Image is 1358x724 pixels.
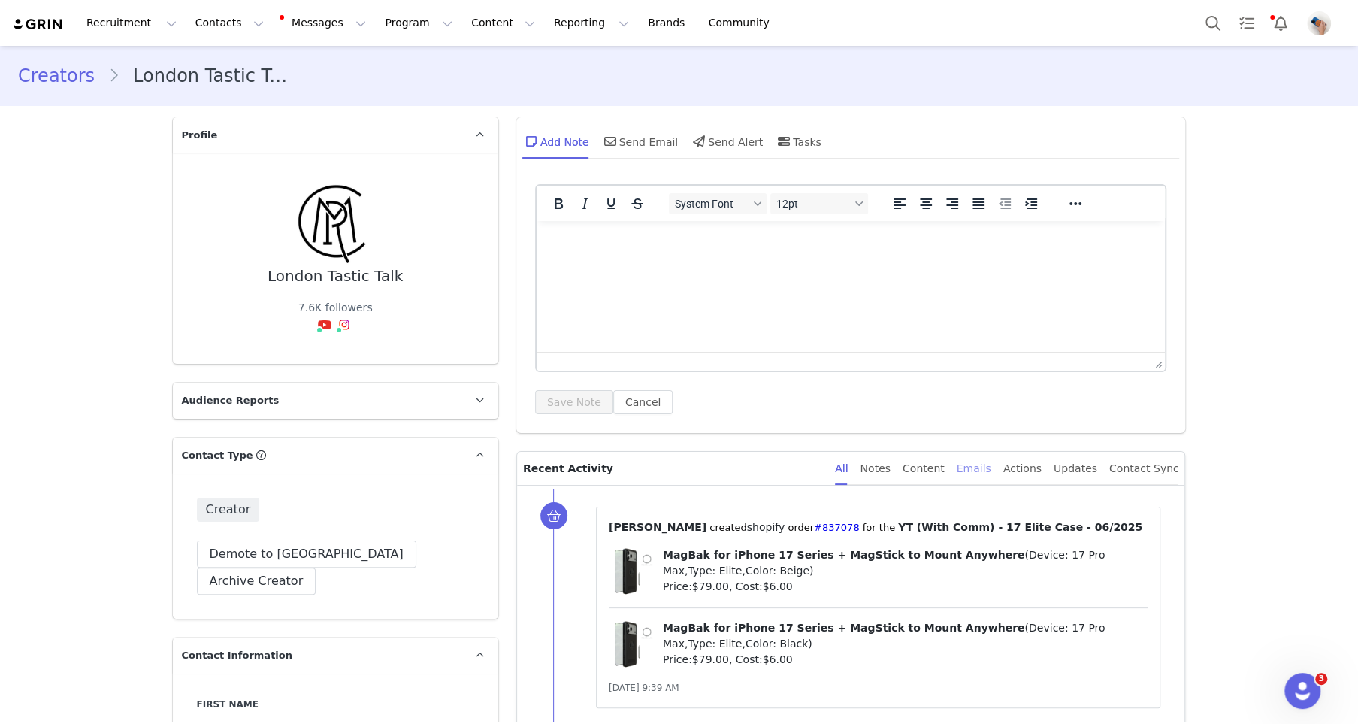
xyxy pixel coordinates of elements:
span: Type: Elite [688,565,746,577]
span: Color: Black [746,638,808,650]
div: Tasks [775,123,821,159]
div: Notes [860,452,890,486]
p: Recent Activity [523,452,823,485]
p: Hi London Tastic Talk, [6,6,512,18]
label: First Name [197,698,474,711]
button: Align right [939,193,965,214]
p: ⁨ ⁩ created⁨ ⁩⁨⁩ order⁨ ⁩ for the ⁨ ⁩ [609,520,1148,535]
span: Creator [197,498,260,522]
button: Reporting [545,6,638,40]
div: Press the Up and Down arrow keys to resize the editor. [1149,353,1165,371]
button: Demote to [GEOGRAPHIC_DATA] [197,541,416,568]
div: All [835,452,848,486]
button: Cancel [613,390,673,414]
iframe: Rich Text Area [537,221,1166,352]
p: ( ) [663,547,1148,579]
div: Actions [1003,452,1042,486]
div: Add Note [522,123,589,159]
a: Tasks [1230,6,1263,40]
button: Decrease indent [992,193,1018,214]
span: , [742,638,745,650]
span: YT (With Comm) - 17 Elite Case - 06/2025 [898,521,1142,533]
span: System Font [675,198,749,210]
button: Bold [546,193,571,214]
div: Contact Sync [1109,452,1179,486]
a: Verify [6,51,63,75]
p: Price: , Cost: [663,579,1148,595]
span: it. [240,86,248,98]
div: London Tastic Talk [268,268,403,285]
p: You’re almost done! Please click the link below to verify your email. The link expires in 1 hour. [6,29,512,41]
span: shopify [747,521,785,533]
img: instagram.svg [338,319,350,331]
div: Send Alert [690,123,763,159]
button: Reveal or hide additional toolbar items [1063,193,1088,214]
div: Send Email [601,123,679,159]
button: Search [1196,6,1229,40]
button: Content [462,6,544,40]
button: Save Note [535,390,613,414]
button: Program [376,6,461,40]
span: Contact Information [182,648,292,663]
div: 7.6K followers [298,300,373,316]
button: Fonts [669,193,767,214]
span: $79.00 [692,580,729,592]
span: MagBak for iPhone 17 Series + MagStick to Mount Anywhere [663,622,1025,634]
a: Brands [639,6,698,40]
span: $79.00 [692,653,729,665]
div: Content [903,452,945,486]
a: #837078 [814,522,860,533]
span: 3 [1315,673,1327,685]
button: Notifications [1264,6,1297,40]
p: If you did not request this email, feel free to ignore [6,86,512,98]
div: Emails [957,452,991,486]
span: , [685,565,688,577]
button: Increase indent [1018,193,1044,214]
a: Creators [18,62,108,89]
span: 12pt [776,198,850,210]
img: grin logo [12,17,65,32]
span: , [742,565,745,577]
button: Justify [966,193,991,214]
span: Contact Type [182,448,253,463]
button: Recruitment [77,6,186,40]
span: [PERSON_NAME] [609,521,706,533]
button: Contacts [186,6,273,40]
span: Color: Beige [746,565,809,577]
img: 7a043e49-c13d-400d-ac6c-68a8aea09f5f.jpg [1307,11,1331,35]
p: Price: , Cost: [663,652,1148,668]
button: Font sizes [770,193,868,214]
img: c70d4138-519f-41cc-9fb8-0ceec8ce2e57.jpg [290,177,380,268]
iframe: Intercom live chat [1284,673,1320,709]
span: MagBak for iPhone 17 Series + MagStick to Mount Anywhere [663,549,1025,561]
span: $6.00 [762,580,792,592]
p: ( ) [663,620,1148,652]
span: Profile [182,128,218,143]
button: Align left [887,193,912,214]
div: Updates [1054,452,1097,486]
button: Strikethrough [625,193,650,214]
span: $6.00 [762,653,792,665]
span: , [685,638,688,650]
span: Audience Reports [182,393,280,408]
button: Align center [913,193,939,214]
button: Italic [572,193,597,214]
button: Underline [598,193,624,214]
button: Messages [274,6,375,40]
a: Community [700,6,785,40]
span: Type: Elite [688,638,746,650]
button: Archive Creator [197,568,316,595]
span: [DATE] 9:39 AM [609,683,679,693]
button: Profile [1298,11,1346,35]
